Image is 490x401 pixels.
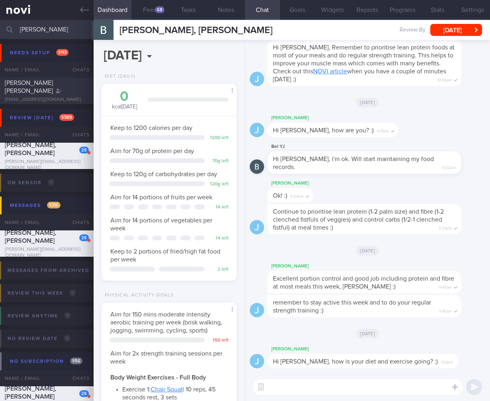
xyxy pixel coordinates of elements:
[110,90,139,111] div: kcal [DATE]
[5,80,53,94] span: [PERSON_NAME] [PERSON_NAME]
[439,307,452,314] span: 9:45am
[356,329,379,338] span: [DATE]
[59,114,74,121] span: 1 / 389
[356,246,379,256] span: [DATE]
[377,126,389,134] span: 4:01pm
[155,6,165,13] div: 68
[102,293,174,299] div: Physical Activity Goals
[313,68,347,75] a: NOVI article
[5,247,89,259] div: [PERSON_NAME][EMAIL_ADDRESS][DOMAIN_NAME]
[5,159,89,171] div: [PERSON_NAME][EMAIL_ADDRESS][DOMAIN_NAME]
[290,192,304,199] span: 5:24pm
[267,142,485,151] div: Bel YJ
[267,344,482,354] div: [PERSON_NAME]
[5,230,56,244] span: [PERSON_NAME], [PERSON_NAME]
[209,135,229,141] div: 1200 left
[6,288,78,299] div: Review this week
[356,98,379,107] span: [DATE]
[6,265,114,276] div: Messages from Archived
[79,390,89,397] div: 28
[267,113,422,123] div: [PERSON_NAME]
[110,148,194,154] span: Aim for 70g of protein per day
[8,47,71,58] div: Needs setup
[56,49,69,56] span: 1 / 113
[110,125,192,131] span: Keep to 1200 calories per day
[6,311,73,321] div: Review anytime
[250,354,264,369] div: J
[273,44,455,83] span: Hi [PERSON_NAME], Remember to prioritise lean protein foods at most of your meals and do regular ...
[273,358,438,365] span: Hi [PERSON_NAME], how is your diet and exercise going? :)
[209,338,229,344] div: 150 left
[62,370,94,386] div: Chats
[273,208,444,231] span: Continue to prioritise lean protein (1-2 palm size) and fibre (1-2 clenched fistfuls of veggies) ...
[62,62,94,78] div: Chats
[64,335,71,342] span: 0
[110,374,206,381] strong: Body Weight Exercises - Full Body
[5,385,56,400] span: [PERSON_NAME], [PERSON_NAME]
[110,248,220,263] span: Keep to 2 portions of fried/high fat food per week
[209,181,229,187] div: 120 g left
[8,112,76,123] div: Review [DATE]
[8,356,84,367] div: No subscription
[79,234,89,241] div: 28
[110,311,222,334] span: Aim for 150 mins moderate intensity aerobic training per week (brisk walking, jogging, swimming, ...
[273,193,287,199] span: Ok! :)
[209,267,229,273] div: 2 left
[102,74,135,80] div: Diet (Daily)
[110,171,217,177] span: Keep to 120g of carbohydrates per day
[441,358,453,365] span: 1:53pm
[8,200,63,211] div: Messages
[79,147,89,153] div: 28
[273,275,454,290] span: Excellent portion control and good job including protein and fibre at most meals this week, [PERS...
[47,202,61,208] span: 1 / 316
[6,333,73,344] div: No review date
[430,24,482,36] button: [DATE]
[48,179,55,186] span: 0
[250,123,264,138] div: J
[209,158,229,164] div: 70 g left
[273,127,374,134] span: Hi [PERSON_NAME], how are you? :)
[70,358,82,364] span: 1 / 56
[62,214,94,230] div: Chats
[151,386,183,393] a: Chair Squat
[120,26,272,35] span: [PERSON_NAME], [PERSON_NAME]
[110,217,212,232] span: Aim for 14 portions of vegetables per week
[437,75,452,83] span: 10:05am
[6,177,57,188] div: On sensor
[110,194,212,200] span: Aim for 14 portions of fruits per week
[209,204,229,210] div: 14 left
[64,312,71,319] span: 0
[250,220,264,235] div: J
[250,72,264,86] div: J
[273,299,431,314] span: remember to stay active this week and to do your regular strength training :)
[5,97,89,103] div: [EMAIL_ADDRESS][DOMAIN_NAME]
[69,289,76,296] span: 0
[442,163,456,171] span: 5:02pm
[267,179,337,188] div: [PERSON_NAME]
[439,224,452,231] span: 5:24pm
[439,283,452,290] span: 9:45am
[5,142,56,156] span: [PERSON_NAME], [PERSON_NAME]
[209,236,229,242] div: 14 left
[110,90,139,104] div: 0
[400,27,425,34] span: Review By
[267,261,485,271] div: [PERSON_NAME]
[62,127,94,143] div: Chats
[110,350,222,365] span: Aim for 2x strength training sessions per week
[250,303,264,318] div: J
[273,156,434,170] span: Hi [PERSON_NAME], i'm ok. Will start maintaining my food records.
